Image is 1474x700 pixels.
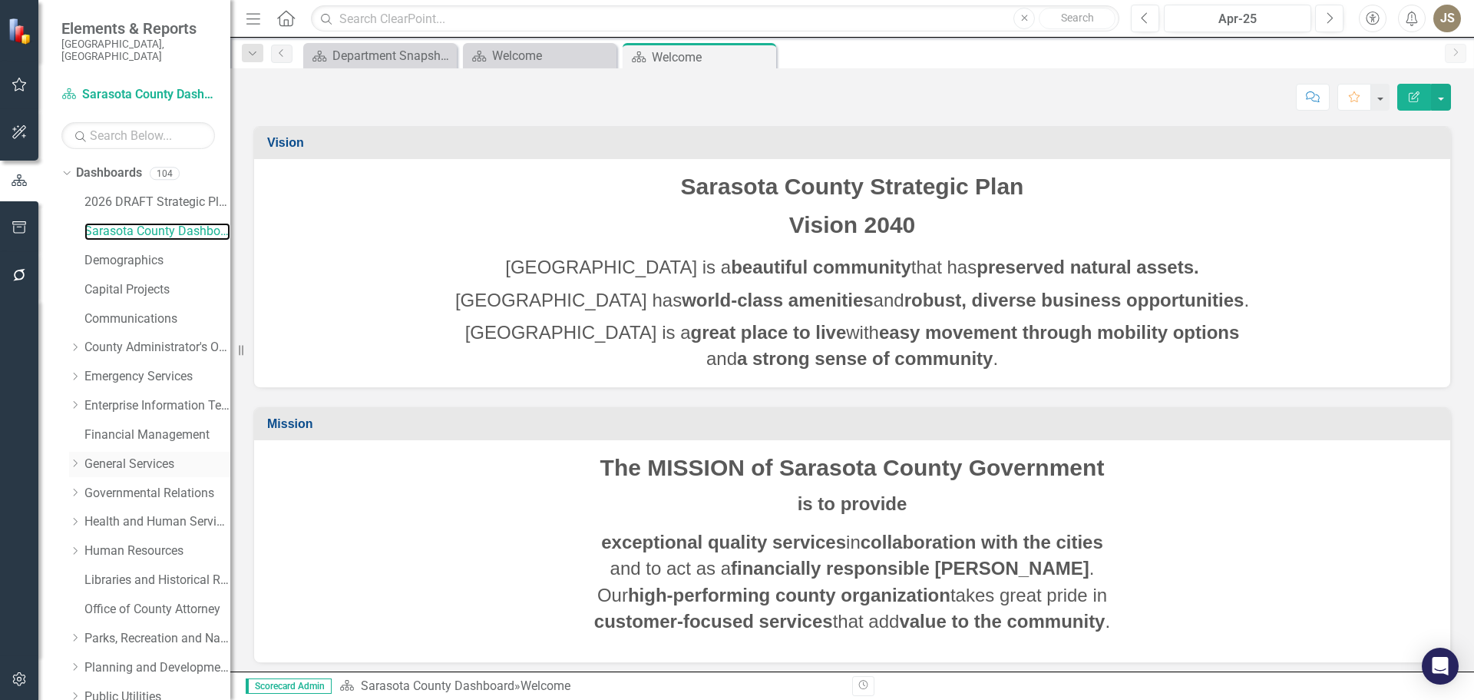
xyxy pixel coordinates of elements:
[246,678,332,694] span: Scorecard Admin
[737,348,993,369] strong: a strong sense of community
[505,257,1198,277] span: [GEOGRAPHIC_DATA] is a that has
[861,532,1103,552] strong: collaboration with the cities
[150,167,180,180] div: 104
[61,38,215,63] small: [GEOGRAPHIC_DATA], [GEOGRAPHIC_DATA]
[1169,10,1306,28] div: Apr-25
[84,572,230,589] a: Libraries and Historical Resources
[465,322,1240,369] span: [GEOGRAPHIC_DATA] is a with and .
[600,455,1105,480] span: The MISSION of Sarasota County Government
[977,257,1199,277] strong: preserved natural assets.
[731,558,1089,579] strong: financially responsible [PERSON_NAME]
[652,48,772,67] div: Welcome
[1422,648,1459,685] div: Open Intercom Messenger
[84,339,230,357] a: County Administrator's Office
[84,456,230,473] a: General Services
[84,397,230,415] a: Enterprise Information Technology
[682,290,873,310] strong: world-class amenities
[731,257,911,277] strong: beautiful community
[899,611,1105,632] strong: value to the community
[691,322,847,343] strong: great place to live
[601,532,846,552] strong: exceptional quality services
[904,290,1244,310] strong: robust, diverse business opportunities
[1039,8,1115,29] button: Search
[332,46,453,65] div: Department Snapshot
[1164,5,1311,32] button: Apr-25
[339,678,841,695] div: »
[311,5,1119,32] input: Search ClearPoint...
[84,223,230,241] a: Sarasota County Dashboard
[361,678,514,693] a: Sarasota County Dashboard
[84,426,230,444] a: Financial Management
[798,493,907,514] strong: is to provide
[594,532,1110,632] span: in and to act as a . Our takes great pride in that add .
[879,322,1239,343] strong: easy movement through mobility options
[84,281,230,299] a: Capital Projects
[307,46,453,65] a: Department Snapshot
[76,164,142,182] a: Dashboards
[84,542,230,560] a: Human Resources
[84,368,230,386] a: Emergency Services
[61,86,215,104] a: Sarasota County Dashboard
[455,290,1249,310] span: [GEOGRAPHIC_DATA] has and .
[1433,5,1461,32] button: JS
[681,174,1024,199] span: Sarasota County Strategic Plan
[84,601,230,619] a: Office of County Attorney
[84,485,230,503] a: Governmental Relations
[594,611,833,632] strong: customer-focused services
[267,136,1443,150] h3: Vision
[267,417,1443,431] h3: Mission
[84,252,230,270] a: Demographics
[84,310,230,328] a: Communications
[84,659,230,677] a: Planning and Development Services
[789,212,916,237] span: Vision 2040
[61,19,215,38] span: Elements & Reports
[61,122,215,149] input: Search Below...
[84,630,230,648] a: Parks, Recreation and Natural Resources
[492,46,613,65] div: Welcome
[467,46,613,65] a: Welcome
[84,513,230,531] a: Health and Human Services
[628,585,950,605] strong: high-performing county organization
[1061,12,1094,24] span: Search
[521,678,570,693] div: Welcome
[84,194,230,211] a: 2026 DRAFT Strategic Plan
[8,18,35,45] img: ClearPoint Strategy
